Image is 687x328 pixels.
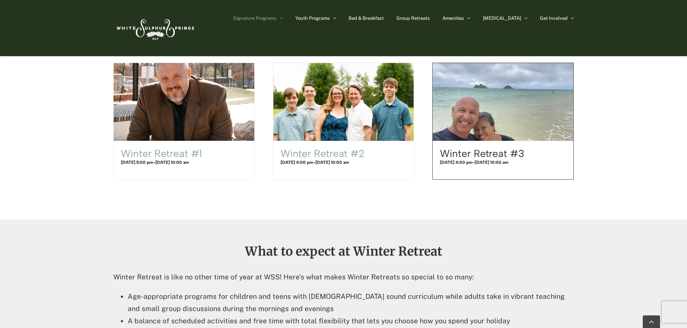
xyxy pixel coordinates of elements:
[121,147,202,159] a: Winter Retreat #1
[281,147,365,159] a: Winter Retreat #2
[540,16,568,21] span: Get Involved
[113,271,574,283] p: Winter Retreat is like no other time of year at WSS! Here's what makes Winter Retreats so special...
[281,159,407,166] h4: -
[128,315,574,327] li: A balance of scheduled activities and free time with total flexibility that lets you choose how y...
[113,11,196,45] img: White Sulphur Springs Logo
[440,147,524,159] a: Winter Retreat #3
[281,160,313,165] span: [DATE] 4:00 pm
[113,245,574,258] h2: What to expect at Winter Retreat
[121,159,247,166] h4: -
[349,16,384,21] span: Bed & Breakfast
[128,291,574,315] li: Age-appropriate programs for children and teens with [DEMOGRAPHIC_DATA] sound curriculum while ad...
[273,63,414,141] a: Winter Retreat #2
[475,160,509,165] span: [DATE] 10:00 am
[121,160,153,165] span: [DATE] 5:00 pm
[483,16,521,21] span: [MEDICAL_DATA]
[442,16,464,21] span: Amenities
[295,16,330,21] span: Youth Programs
[114,63,254,141] a: Winter Retreat #1
[233,16,277,21] span: Signature Programs
[433,63,573,141] a: Winter Retreat #3
[155,160,189,165] span: [DATE] 10:00 am
[440,159,566,166] h4: -
[440,160,473,165] span: [DATE] 4:00 pm
[396,16,430,21] span: Group Retreats
[315,160,349,165] span: [DATE] 10:00 am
